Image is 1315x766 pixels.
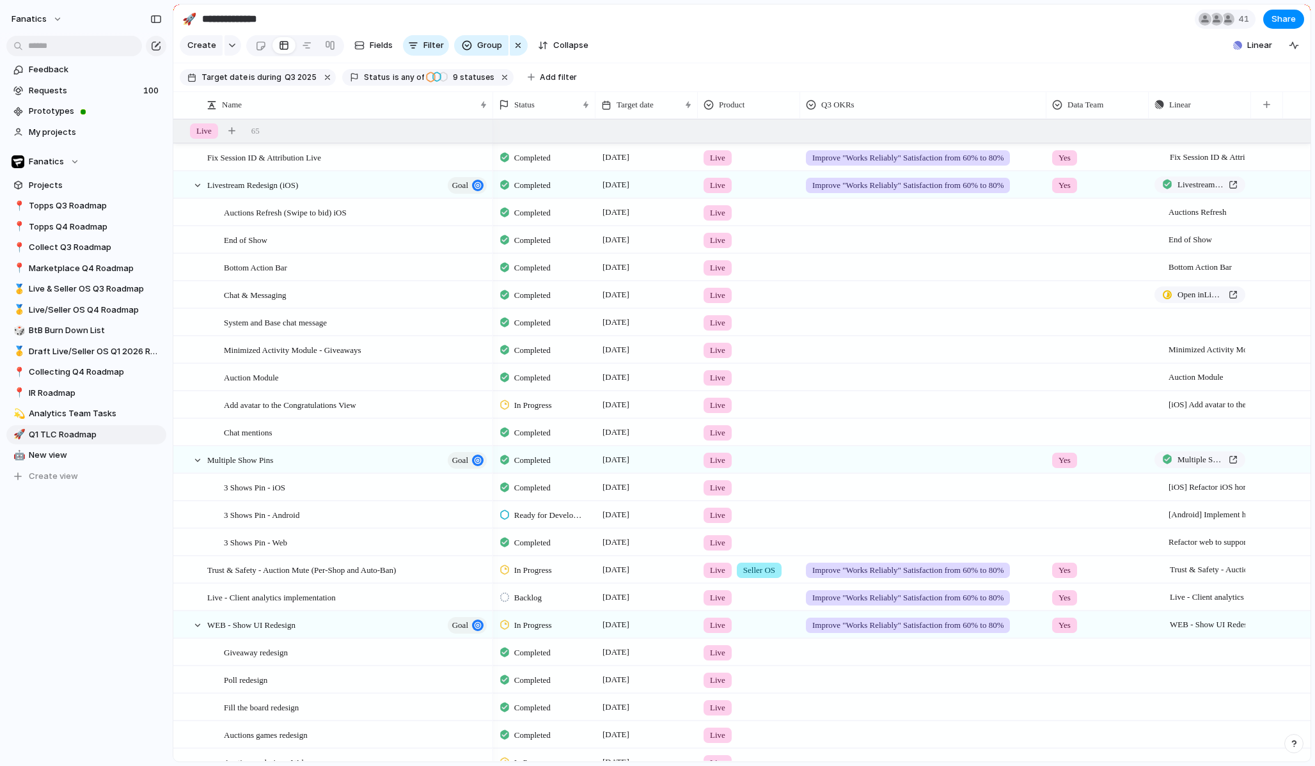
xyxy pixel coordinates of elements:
span: End of Show [224,232,267,247]
span: Completed [514,344,551,357]
span: Yes [1059,152,1071,164]
a: 🥇Draft Live/Seller OS Q1 2026 Roadmap [6,342,166,361]
span: Yes [1059,179,1071,192]
span: Completed [514,674,551,687]
span: Completed [514,481,551,494]
span: Status [514,98,535,111]
span: Analytics Team Tasks [29,407,162,420]
a: Livestream Redesign (iOS and Android) [1154,176,1245,193]
button: goal [448,177,487,194]
span: Q1 TLC Roadmap [29,428,162,441]
span: Topps Q3 Roadmap [29,199,162,212]
span: Live [710,564,725,577]
span: End of Show [1154,227,1212,253]
span: Giveaway redesign [224,645,288,659]
div: 📍 [13,199,22,214]
button: 🥇 [12,304,24,317]
div: 📍Marketplace Q4 Roadmap [6,259,166,278]
span: Completed [514,701,551,714]
span: Completed [514,152,551,164]
a: 🥇Live & Seller OS Q3 Roadmap [6,279,166,299]
span: 3 Shows Pin - Android [224,507,299,522]
span: [DATE] [599,232,633,247]
span: Live [710,729,725,742]
span: during [255,72,281,83]
span: Add avatar to the Congratulations View [224,397,356,412]
span: [DATE] [599,672,633,687]
button: 🥇 [12,283,24,295]
span: [DATE] [599,315,633,330]
span: Chat & Messaging [224,287,287,302]
span: Yes [1059,564,1071,577]
span: Topps Q4 Roadmap [29,221,162,233]
span: Livestream Redesign (iOS) [207,177,298,192]
div: 🤖New view [6,446,166,465]
button: Create [180,35,223,56]
a: 📍Collecting Q4 Roadmap [6,363,166,382]
span: Refactor web to support up to 3 featured streams [1154,529,1245,555]
button: 🚀 [12,428,24,441]
span: Livestream Redesign (iOS and Android) [1177,178,1224,191]
span: Multiple Show Pins [1177,453,1224,466]
button: Q3 2025 [282,70,319,84]
span: [DATE] [599,150,633,165]
button: Linear [1228,36,1277,55]
span: [DATE] [599,177,633,192]
span: goal [452,176,468,194]
span: Add filter [540,72,577,83]
button: isany of [390,70,427,84]
span: Target date [201,72,248,83]
button: Add filter [520,68,585,86]
span: Auction Module [1154,364,1224,390]
span: Improve "Works Reliably" Satisfaction from 60% to 80% [812,564,1004,577]
span: In Progress [514,399,552,412]
button: 📍 [12,366,24,379]
span: Live/Seller OS Q4 Roadmap [29,304,162,317]
span: any of [399,72,424,83]
span: 100 [143,84,161,97]
span: Create [187,39,216,52]
button: 🤖 [12,449,24,462]
span: Marketplace Q4 Roadmap [29,262,162,275]
span: [DATE] [599,397,633,412]
span: Linear [1169,98,1191,111]
span: In Progress [514,564,552,577]
span: Improve "Works Reliably" Satisfaction from 60% to 80% [812,591,1004,604]
span: 3 Shows Pin - Web [224,535,287,549]
span: Poll redesign [224,672,267,687]
button: 📍 [12,262,24,275]
span: Trust & Safety - Auction Mute (Per-Shop and Auto-Ban) [1154,557,1245,582]
button: 📍 [12,199,24,212]
span: [DATE] [599,425,633,440]
span: [DATE] [599,645,633,660]
span: Live [710,426,725,439]
span: Feedback [29,63,162,76]
span: Bottom Action Bar [224,260,287,274]
span: Live [710,317,725,329]
span: Status [364,72,390,83]
div: 📍 [13,386,22,400]
span: Prototypes [29,105,162,118]
span: [DATE] [599,452,633,467]
span: Collecting Q4 Roadmap [29,366,162,379]
span: Completed [514,207,551,219]
span: Completed [514,426,551,439]
span: Live [710,234,725,247]
span: Live - Client analytics implementation [207,590,336,604]
span: Chat mentions [224,425,272,439]
span: [DATE] [599,535,633,550]
a: Feedback [6,60,166,79]
span: Fix Session ID & Attribution Live [207,150,321,164]
span: Auction Module [224,370,279,384]
button: Create view [6,467,166,486]
span: [DATE] [599,700,633,715]
button: goal [448,617,487,634]
span: Completed [514,729,551,742]
a: 📍IR Roadmap [6,384,166,403]
button: 🚀 [179,9,200,29]
a: 📍Topps Q3 Roadmap [6,196,166,215]
button: Fields [349,35,398,56]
